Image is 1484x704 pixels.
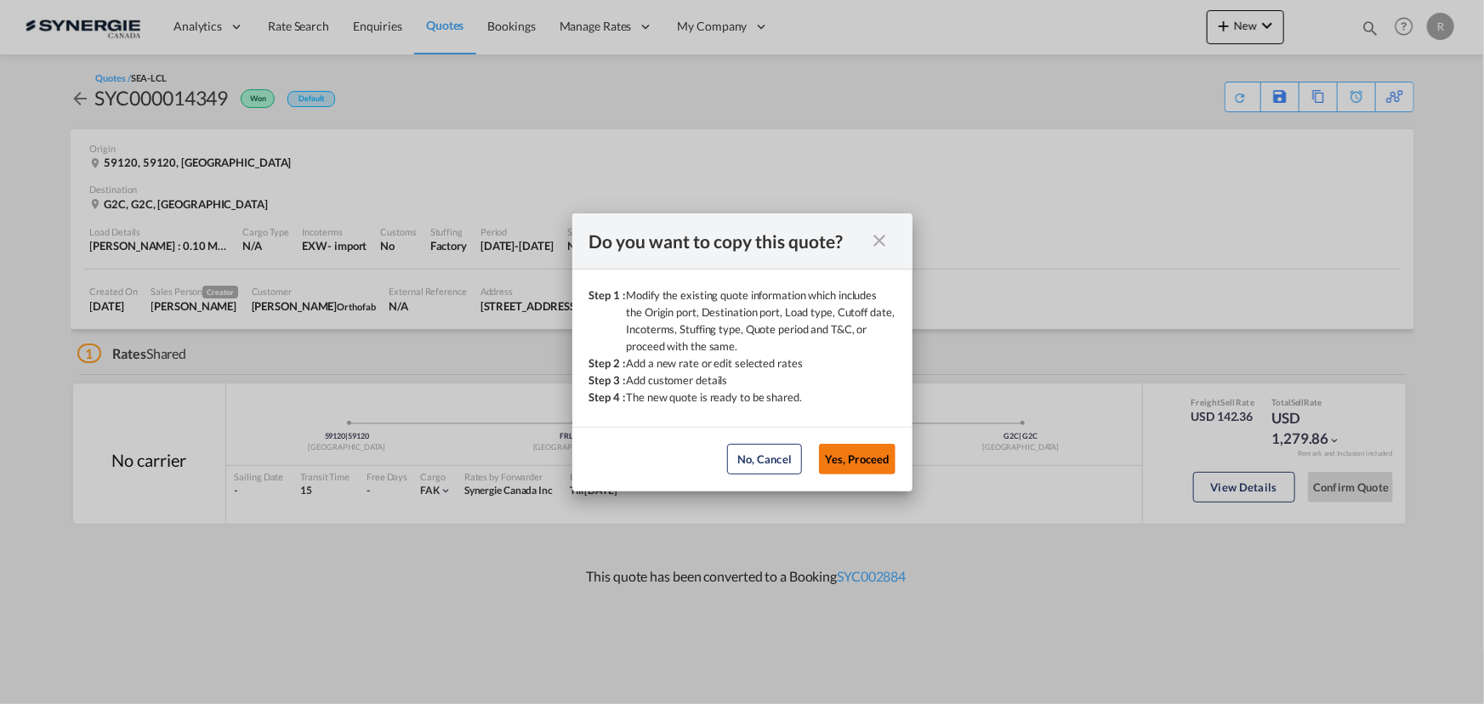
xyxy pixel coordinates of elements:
[870,230,890,251] md-icon: icon-close fg-AAA8AD cursor
[589,389,627,406] div: Step 4 :
[819,444,896,474] button: Yes, Proceed
[627,355,803,372] div: Add a new rate or edit selected rates
[627,372,728,389] div: Add customer details
[627,287,896,355] div: Modify the existing quote information which includes the Origin port, Destination port, Load type...
[589,355,627,372] div: Step 2 :
[727,444,802,474] button: No, Cancel
[627,389,802,406] div: The new quote is ready to be shared.
[589,287,627,355] div: Step 1 :
[572,213,913,491] md-dialog: Step 1 : ...
[589,372,627,389] div: Step 3 :
[589,230,865,252] div: Do you want to copy this quote?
